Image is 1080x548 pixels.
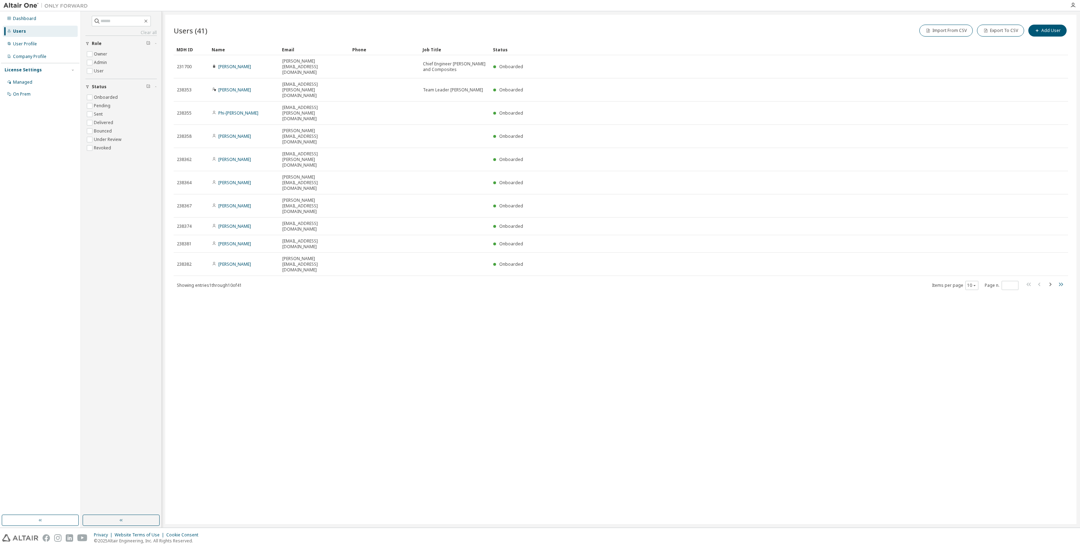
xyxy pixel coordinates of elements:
[282,151,346,168] span: [EMAIL_ADDRESS][PERSON_NAME][DOMAIN_NAME]
[218,261,251,267] a: [PERSON_NAME]
[177,134,192,139] span: 238358
[177,110,192,116] span: 238355
[499,156,523,162] span: Onboarded
[146,84,150,90] span: Clear filter
[499,223,523,229] span: Onboarded
[282,44,347,55] div: Email
[77,534,88,542] img: youtube.svg
[94,118,115,127] label: Delivered
[94,58,108,67] label: Admin
[282,256,346,273] span: [PERSON_NAME][EMAIL_ADDRESS][DOMAIN_NAME]
[499,241,523,247] span: Onboarded
[13,16,36,21] div: Dashboard
[2,534,38,542] img: altair_logo.svg
[282,238,346,250] span: [EMAIL_ADDRESS][DOMAIN_NAME]
[499,180,523,186] span: Onboarded
[13,91,31,97] div: On Prem
[115,532,166,538] div: Website Terms of Use
[218,203,251,209] a: [PERSON_NAME]
[94,102,112,110] label: Pending
[218,64,251,70] a: [PERSON_NAME]
[94,127,113,135] label: Bounced
[499,261,523,267] span: Onboarded
[282,174,346,191] span: [PERSON_NAME][EMAIL_ADDRESS][DOMAIN_NAME]
[282,198,346,214] span: [PERSON_NAME][EMAIL_ADDRESS][DOMAIN_NAME]
[218,180,251,186] a: [PERSON_NAME]
[85,30,157,36] a: Clear all
[423,61,487,72] span: Chief Engineer [PERSON_NAME] and Composites
[919,25,973,37] button: Import From CSV
[94,538,202,544] p: © 2025 Altair Engineering, Inc. All Rights Reserved.
[282,221,346,232] span: [EMAIL_ADDRESS][DOMAIN_NAME]
[94,67,105,75] label: User
[177,224,192,229] span: 238374
[967,283,977,288] button: 10
[177,241,192,247] span: 238381
[218,110,258,116] a: Phi-[PERSON_NAME]
[13,79,32,85] div: Managed
[66,534,73,542] img: linkedin.svg
[177,87,192,93] span: 238353
[94,135,123,144] label: Under Review
[92,84,107,90] span: Status
[1028,25,1067,37] button: Add User
[499,110,523,116] span: Onboarded
[94,532,115,538] div: Privacy
[218,241,251,247] a: [PERSON_NAME]
[932,281,978,290] span: Items per page
[177,262,192,267] span: 238382
[177,180,192,186] span: 238364
[94,144,112,152] label: Revoked
[352,44,417,55] div: Phone
[212,44,276,55] div: Name
[499,64,523,70] span: Onboarded
[85,79,157,95] button: Status
[985,281,1018,290] span: Page n.
[43,534,50,542] img: facebook.svg
[176,44,206,55] div: MDH ID
[218,133,251,139] a: [PERSON_NAME]
[85,36,157,51] button: Role
[146,41,150,46] span: Clear filter
[13,41,37,47] div: User Profile
[177,157,192,162] span: 238362
[282,58,346,75] span: [PERSON_NAME][EMAIL_ADDRESS][DOMAIN_NAME]
[423,44,487,55] div: Job Title
[218,156,251,162] a: [PERSON_NAME]
[92,41,102,46] span: Role
[282,128,346,145] span: [PERSON_NAME][EMAIL_ADDRESS][DOMAIN_NAME]
[282,82,346,98] span: [EMAIL_ADDRESS][PERSON_NAME][DOMAIN_NAME]
[493,44,1031,55] div: Status
[218,223,251,229] a: [PERSON_NAME]
[54,534,62,542] img: instagram.svg
[218,87,251,93] a: [PERSON_NAME]
[177,282,242,288] span: Showing entries 1 through 10 of 41
[177,64,192,70] span: 231700
[282,105,346,122] span: [EMAIL_ADDRESS][PERSON_NAME][DOMAIN_NAME]
[13,54,46,59] div: Company Profile
[499,133,523,139] span: Onboarded
[94,50,109,58] label: Owner
[4,2,91,9] img: Altair One
[499,203,523,209] span: Onboarded
[177,203,192,209] span: 238367
[977,25,1024,37] button: Export To CSV
[166,532,202,538] div: Cookie Consent
[499,87,523,93] span: Onboarded
[174,26,207,36] span: Users (41)
[13,28,26,34] div: Users
[423,87,483,93] span: Team Leader [PERSON_NAME]
[5,67,42,73] div: License Settings
[94,110,104,118] label: Sent
[94,93,119,102] label: Onboarded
